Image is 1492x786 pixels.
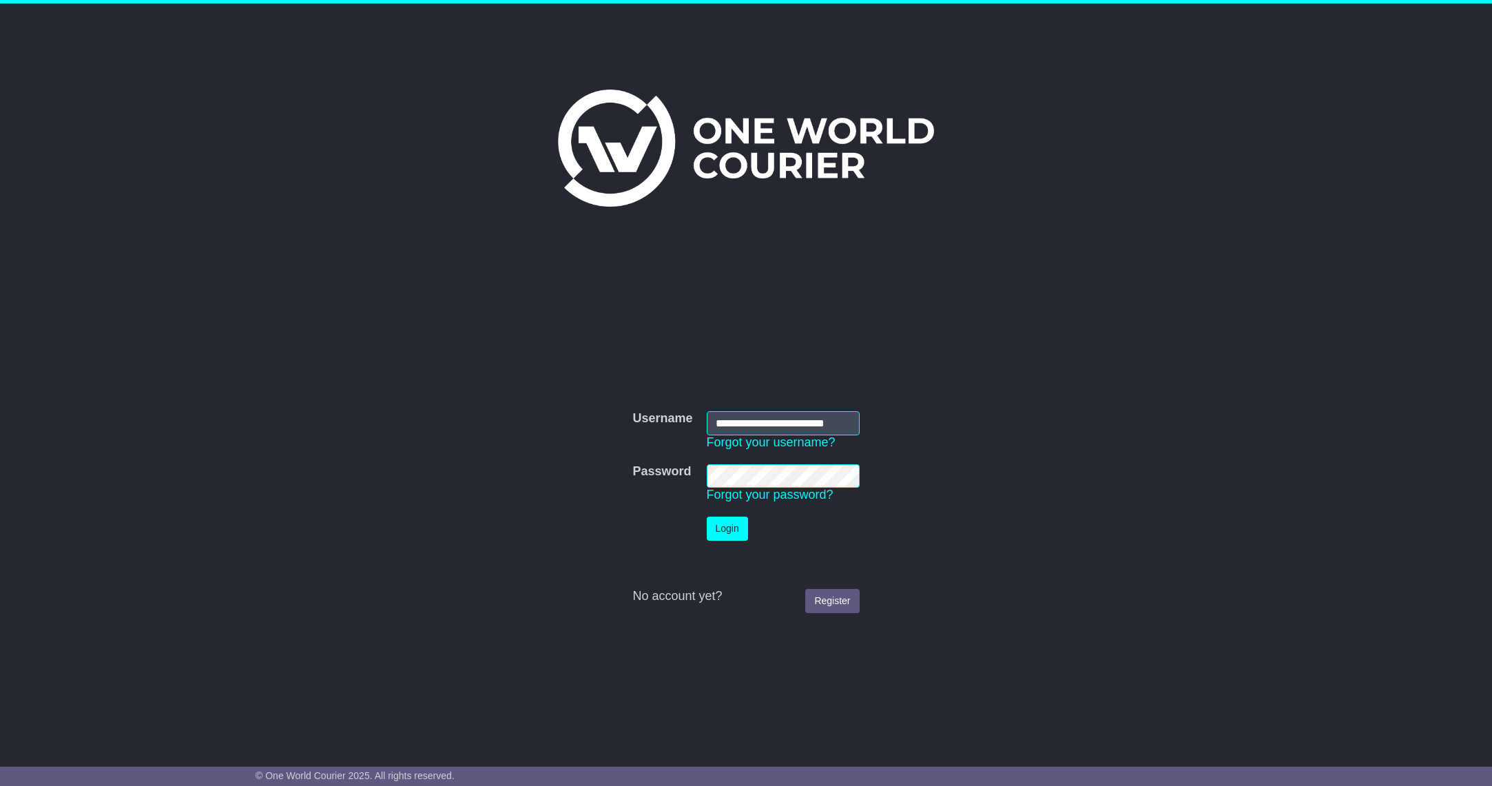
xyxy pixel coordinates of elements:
span: © One World Courier 2025. All rights reserved. [256,770,455,781]
img: One World [558,90,934,207]
div: No account yet? [632,589,859,604]
label: Username [632,411,692,426]
label: Password [632,464,691,479]
a: Forgot your password? [707,488,833,501]
button: Login [707,517,748,541]
a: Register [805,589,859,613]
a: Forgot your username? [707,435,836,449]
